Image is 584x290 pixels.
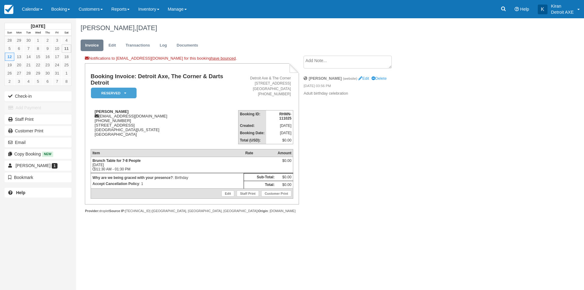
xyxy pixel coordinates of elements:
[238,122,266,129] th: Created:
[24,53,33,61] a: 14
[5,36,14,44] a: 28
[244,149,276,157] th: Rate
[244,181,276,189] th: Total:
[279,112,291,121] strong: RHMN-111025
[211,56,236,61] a: have bounced
[5,77,14,86] a: 2
[52,30,62,36] th: Fri
[62,69,71,77] a: 1
[52,44,62,53] a: 10
[43,30,52,36] th: Thu
[266,122,293,129] td: [DATE]
[52,53,62,61] a: 17
[5,53,14,61] a: 12
[5,91,71,101] button: Check-in
[33,77,43,86] a: 5
[5,188,71,197] a: Help
[261,190,291,197] a: Customer Print
[266,137,293,144] td: $0.00
[276,149,293,157] th: Amount
[92,182,139,186] strong: Accept Cancellation Policy
[42,152,53,157] span: New
[5,30,14,36] th: Sun
[14,53,24,61] a: 13
[31,24,45,29] strong: [DATE]
[551,9,574,15] p: Detroit AXE
[551,3,574,9] p: Kiran
[5,138,71,147] button: Email
[14,77,24,86] a: 3
[309,76,342,81] strong: [PERSON_NAME]
[33,61,43,69] a: 22
[24,44,33,53] a: 7
[121,40,155,51] a: Transactions
[24,36,33,44] a: 30
[343,76,357,80] small: (website)
[33,69,43,77] a: 29
[5,69,14,77] a: 26
[304,91,406,96] p: Adult birthday celebration
[91,87,134,99] a: Reserved
[91,73,238,86] h1: Booking Invoice: Detroit Axe, The Corner & Darts Detroit
[136,24,157,32] span: [DATE]
[16,163,50,168] span: [PERSON_NAME]
[5,126,71,136] a: Customer Print
[5,114,71,124] a: Staff Print
[52,77,62,86] a: 7
[358,76,369,81] a: Edit
[238,137,266,144] th: Total (USD):
[33,53,43,61] a: 15
[14,30,24,36] th: Mon
[62,30,71,36] th: Sat
[4,5,13,14] img: checkfront-main-nav-mini-logo.png
[14,44,24,53] a: 6
[52,163,57,169] span: 1
[91,88,137,98] em: Reserved
[538,5,547,14] div: K
[24,69,33,77] a: 28
[52,69,62,77] a: 31
[92,159,141,163] strong: Brunch Table for 7-8 People
[172,40,203,51] a: Documents
[5,161,71,170] a: [PERSON_NAME] 1
[43,61,52,69] a: 23
[5,103,71,113] button: Add Payment
[92,175,242,181] p: : Birthday
[91,157,244,173] td: [DATE] 11:30 AM - 01:30 PM
[14,61,24,69] a: 20
[81,24,509,32] h1: [PERSON_NAME],
[43,77,52,86] a: 6
[52,36,62,44] a: 3
[5,61,14,69] a: 19
[237,190,259,197] a: Staff Print
[33,44,43,53] a: 8
[104,40,120,51] a: Edit
[62,53,71,61] a: 18
[43,36,52,44] a: 2
[81,40,103,51] a: Invoice
[62,36,71,44] a: 4
[43,69,52,77] a: 30
[244,173,276,181] th: Sub-Total:
[24,77,33,86] a: 4
[33,30,43,36] th: Wed
[43,44,52,53] a: 9
[62,61,71,69] a: 25
[62,44,71,53] a: 11
[85,209,299,213] div: droplet [TECHNICAL_ID] ([GEOGRAPHIC_DATA], [GEOGRAPHIC_DATA], [GEOGRAPHIC_DATA]) : [DOMAIN_NAME]
[221,190,234,197] a: Edit
[14,36,24,44] a: 29
[515,7,519,11] i: Help
[16,190,25,195] b: Help
[371,76,387,81] a: Delete
[62,77,71,86] a: 8
[52,61,62,69] a: 24
[276,173,293,181] td: $0.00
[238,110,266,122] th: Booking ID:
[276,181,293,189] td: $0.00
[91,109,238,144] div: [EMAIL_ADDRESS][DOMAIN_NAME] [PHONE_NUMBER] [STREET_ADDRESS] [GEOGRAPHIC_DATA][US_STATE] [GEOGRAP...
[85,56,299,63] div: Notifications to [EMAIL_ADDRESS][DOMAIN_NAME] for this booking .
[278,159,291,168] div: $0.00
[5,149,71,159] button: Copy Booking New
[92,176,173,180] strong: Why are we being graced with your presence?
